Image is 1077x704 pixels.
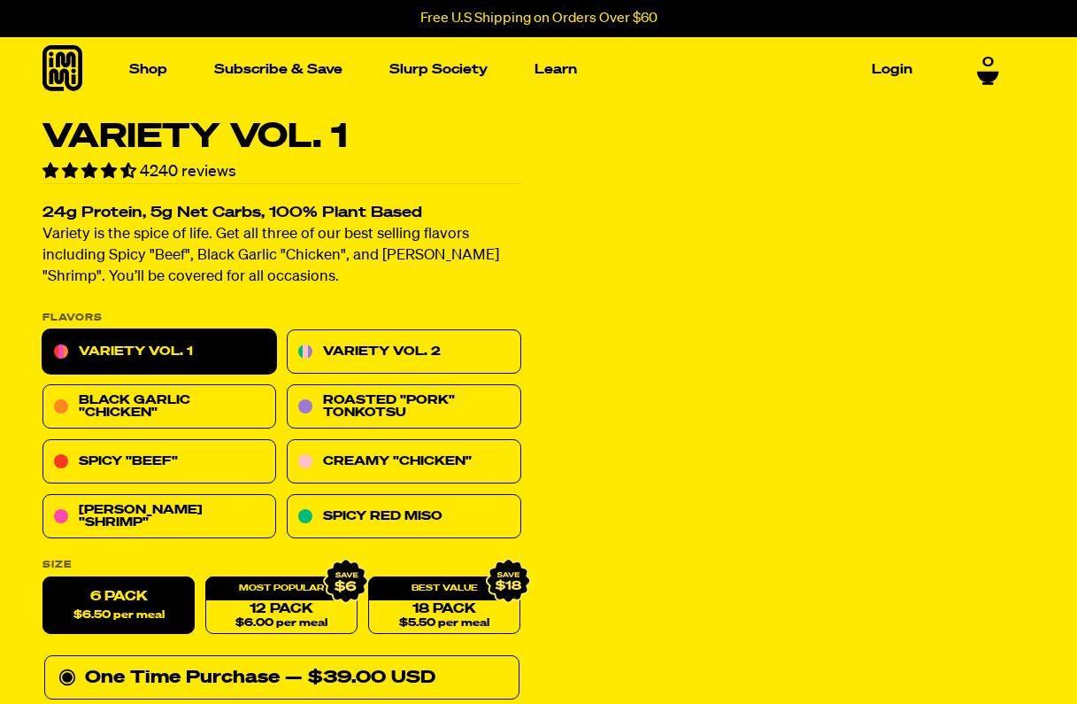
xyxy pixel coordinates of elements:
a: 0 [977,55,999,85]
a: Roasted "Pork" Tonkotsu [287,385,520,429]
a: Black Garlic "Chicken" [42,385,276,429]
span: $6.50 per meal [73,610,165,622]
p: Free U.S Shipping on Orders Over $60 [420,11,658,27]
a: Variety Vol. 2 [287,330,520,375]
a: Subscribe & Save [207,56,350,83]
a: 18 Pack$5.50 per meal [368,577,520,635]
p: Variety is the spice of life. Get all three of our best selling flavors including Spicy "Beef", B... [42,225,521,289]
a: Variety Vol. 1 [42,330,276,375]
span: $5.50 per meal [399,618,489,630]
label: Size [42,561,521,570]
a: Learn [527,56,584,83]
nav: Main navigation [122,37,919,102]
a: 12 Pack$6.00 per meal [205,577,358,635]
a: Login [865,56,919,83]
div: One Time Purchase [58,664,505,692]
span: $6.00 per meal [235,618,327,630]
p: Flavors [42,313,521,323]
div: — $39.00 USD [285,664,435,692]
span: 0 [982,55,994,71]
a: [PERSON_NAME] "Shrimp" [42,495,276,539]
h2: 24g Protein, 5g Net Carbs, 100% Plant Based [42,206,521,221]
a: Slurp Society [382,56,495,83]
a: Spicy Red Miso [287,495,520,539]
span: 4.55 stars [42,164,140,180]
label: 6 Pack [42,577,195,635]
span: 4240 reviews [140,164,236,180]
a: Shop [122,56,174,83]
a: Creamy "Chicken" [287,440,520,484]
a: Spicy "Beef" [42,440,276,484]
h1: Variety Vol. 1 [42,120,521,154]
